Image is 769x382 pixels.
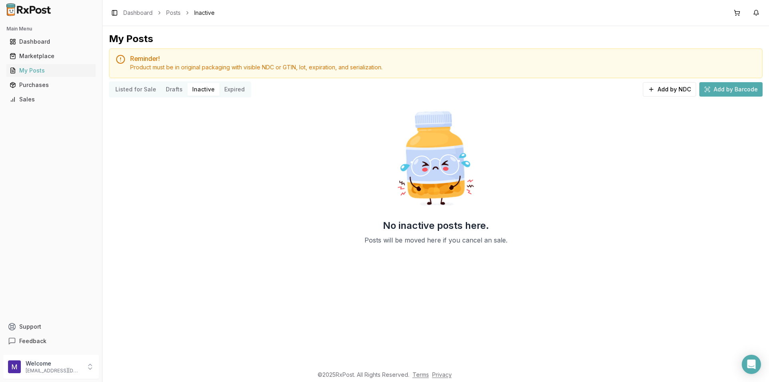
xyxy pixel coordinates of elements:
[3,35,99,48] button: Dashboard
[10,67,93,75] div: My Posts
[6,26,96,32] h2: Main Menu
[130,63,756,71] div: Product must be in original packaging with visible NDC or GTIN, lot, expiration, and serialization.
[130,55,756,62] h5: Reminder!
[699,82,763,97] button: Add by Barcode
[3,3,54,16] img: RxPost Logo
[187,83,219,96] button: Inactive
[6,78,96,92] a: Purchases
[26,360,81,368] p: Welcome
[3,64,99,77] button: My Posts
[432,371,452,378] a: Privacy
[10,81,93,89] div: Purchases
[3,79,99,91] button: Purchases
[6,49,96,63] a: Marketplace
[161,83,187,96] button: Drafts
[123,9,215,17] nav: breadcrumb
[109,32,153,45] div: My Posts
[3,319,99,334] button: Support
[364,235,507,245] p: Posts will be moved here if you cancel an sale.
[219,83,250,96] button: Expired
[6,92,96,107] a: Sales
[111,83,161,96] button: Listed for Sale
[383,219,489,232] h2: No inactive posts here.
[166,9,181,17] a: Posts
[6,34,96,49] a: Dashboard
[19,337,46,345] span: Feedback
[6,63,96,78] a: My Posts
[123,9,153,17] a: Dashboard
[10,52,93,60] div: Marketplace
[643,82,696,97] button: Add by NDC
[26,368,81,374] p: [EMAIL_ADDRESS][DOMAIN_NAME]
[10,95,93,103] div: Sales
[3,334,99,348] button: Feedback
[413,371,429,378] a: Terms
[194,9,215,17] span: Inactive
[3,50,99,63] button: Marketplace
[8,360,21,373] img: User avatar
[384,107,487,210] img: Sad Pill Bottle
[10,38,93,46] div: Dashboard
[3,93,99,106] button: Sales
[742,355,761,374] div: Open Intercom Messenger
